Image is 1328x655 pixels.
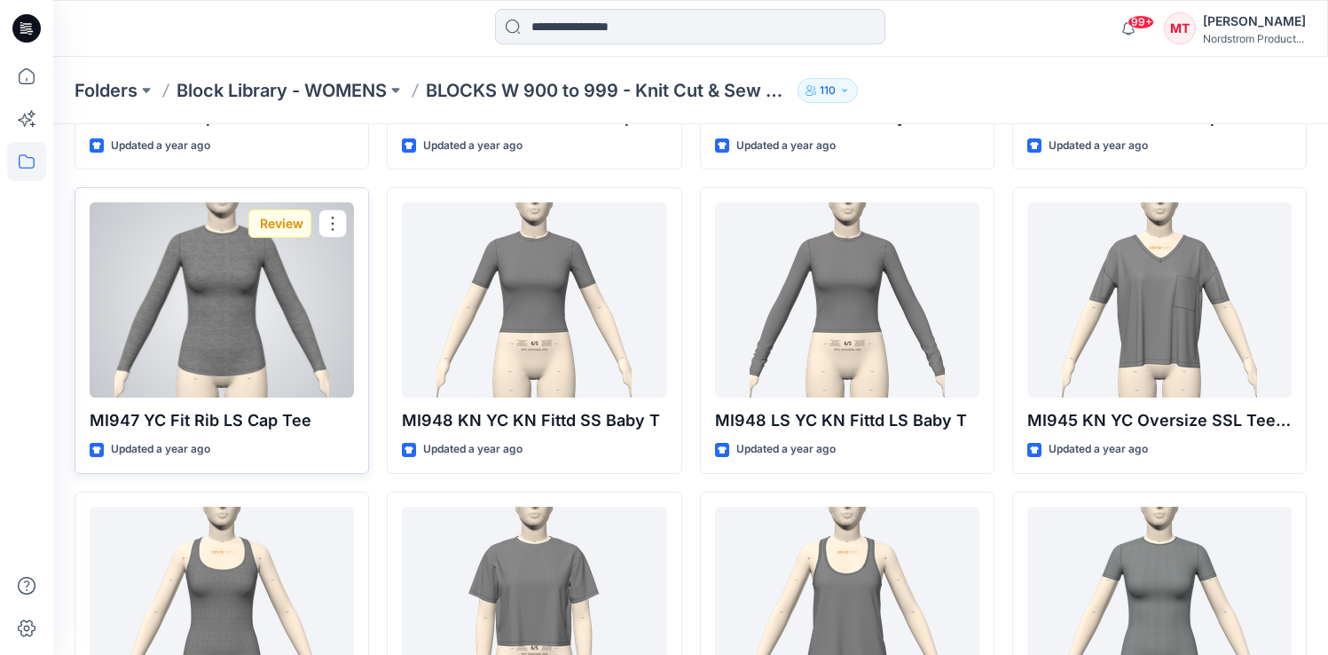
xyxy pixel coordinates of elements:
button: 110 [798,78,858,103]
p: MI948 KN YC KN Fittd SS Baby T [402,408,666,433]
p: Updated a year ago [111,440,210,459]
p: Updated a year ago [736,137,836,155]
p: 110 [820,81,836,100]
div: MT [1164,12,1196,44]
a: Block Library - WOMENS [177,78,387,103]
a: MI948 LS YC KN Fittd LS Baby T [715,202,979,398]
a: MI947 YC Fit Rib LS Cap Tee [90,202,354,398]
p: Updated a year ago [1049,137,1148,155]
p: Updated a year ago [423,137,523,155]
p: BLOCKS W 900 to 999 - Knit Cut & Sew Tops [426,78,790,103]
p: MI945 KN YC Oversize SSL Tee V-NK [1027,408,1292,433]
p: Updated a year ago [111,137,210,155]
a: MI948 KN YC KN Fittd SS Baby T [402,202,666,398]
p: MI948 LS YC KN Fittd LS Baby T [715,408,979,433]
p: MI947 YC Fit Rib LS Cap Tee [90,408,354,433]
span: 99+ [1128,15,1154,29]
p: Updated a year ago [1049,440,1148,459]
div: Nordstrom Product... [1203,32,1306,45]
p: Updated a year ago [736,440,836,459]
p: Updated a year ago [423,440,523,459]
a: MI945 KN YC Oversize SSL Tee V-NK [1027,202,1292,398]
div: [PERSON_NAME] [1203,11,1306,32]
a: Folders [75,78,138,103]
